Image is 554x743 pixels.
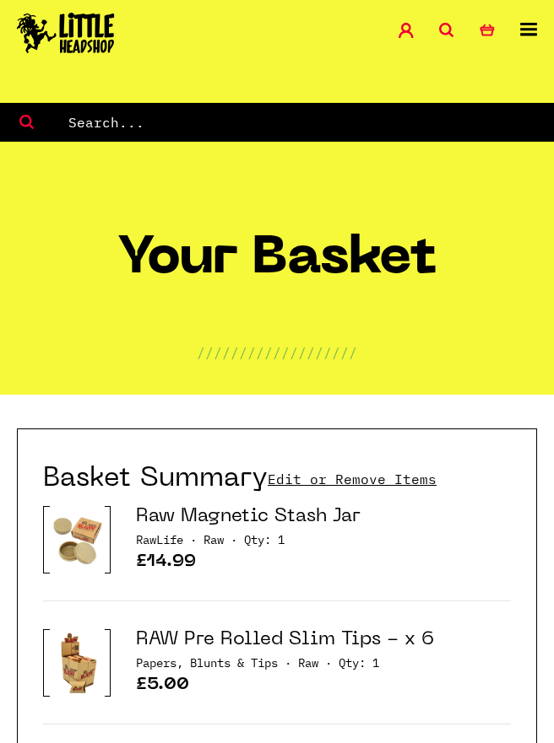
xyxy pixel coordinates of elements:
span: Category [136,655,291,670]
span: Quantity [339,655,379,670]
h1: Your Basket [109,230,445,300]
p: £14.99 [136,553,511,575]
input: Search... [67,111,554,133]
p: £5.00 [136,676,511,698]
span: Quantity [244,532,285,547]
span: Brand [204,532,237,547]
span: Category [136,532,197,547]
h2: Basket Summary [43,463,268,495]
a: RAW Pre Rolled Slim Tips - x 6 [136,631,434,649]
a: Edit or Remove Items [268,470,437,488]
a: Raw Magnetic Stash Jar [136,508,361,525]
p: /////////////////// [197,342,357,363]
img: Little Head Shop Logo [17,13,115,53]
span: Brand [298,655,332,670]
img: Product [50,628,105,697]
img: Product [50,505,105,573]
